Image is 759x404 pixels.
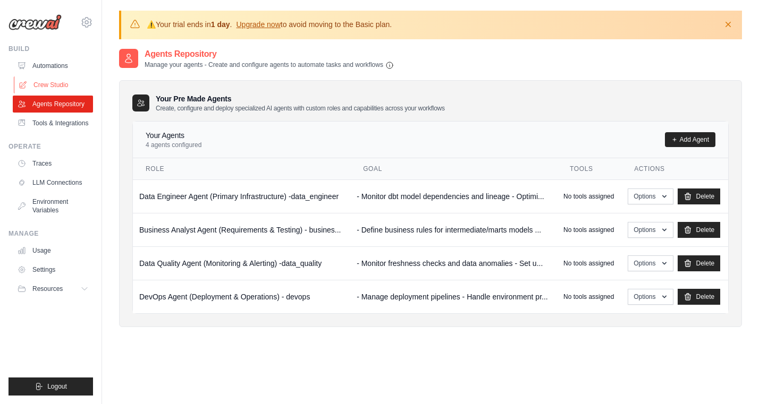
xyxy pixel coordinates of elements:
button: Resources [13,280,93,297]
span: Resources [32,285,63,293]
a: LLM Connections [13,174,93,191]
h2: Agents Repository [145,48,394,61]
td: Data Quality Agent (Monitoring & Alerting) -data_quality [133,246,350,280]
th: Goal [350,158,557,180]
p: Create, configure and deploy specialized AI agents with custom roles and capabilities across your... [156,104,445,113]
div: Operate [9,142,93,151]
p: No tools assigned [563,259,614,268]
th: Tools [557,158,621,180]
td: Data Engineer Agent (Primary Infrastructure) -data_engineer [133,179,350,213]
a: Delete [678,188,721,204]
a: Traces [13,155,93,172]
img: Logo [9,14,62,30]
a: Delete [678,289,721,305]
a: Automations [13,57,93,74]
div: Manage [9,229,93,238]
p: 4 agents configured [146,141,201,149]
h3: Your Pre Made Agents [156,93,445,113]
a: Environment Variables [13,193,93,219]
td: - Monitor freshness checks and data anomalies - Set u... [350,246,557,280]
a: Settings [13,261,93,278]
td: - Manage deployment pipelines - Handle environment pr... [350,280,557,313]
a: Crew Studio [14,76,94,93]
a: Tools & Integrations [13,115,93,132]
strong: 1 day [211,20,230,29]
button: Options [628,255,673,271]
button: Options [628,289,673,305]
p: Manage your agents - Create and configure agents to automate tasks and workflows [145,61,394,70]
button: Logout [9,377,93,396]
p: No tools assigned [563,226,614,234]
td: - Monitor dbt model dependencies and lineage - Optimi... [350,179,557,213]
p: No tools assigned [563,192,614,201]
strong: ⚠️ [147,20,156,29]
span: Logout [47,382,67,391]
th: Actions [621,158,728,180]
a: Add Agent [665,132,715,147]
td: Business Analyst Agent (Requirements & Testing) - busines... [133,213,350,246]
h4: Your Agents [146,130,201,141]
p: Your trial ends in . to avoid moving to the Basic plan. [147,19,392,30]
td: DevOps Agent (Deployment & Operations) - devops [133,280,350,313]
a: Agents Repository [13,96,93,113]
button: Options [628,222,673,238]
a: Usage [13,242,93,259]
a: Delete [678,255,721,271]
div: Build [9,45,93,53]
td: - Define business rules for intermediate/marts models ... [350,213,557,246]
p: No tools assigned [563,293,614,301]
button: Options [628,188,673,204]
th: Role [133,158,350,180]
a: Upgrade now [236,20,280,29]
a: Delete [678,222,721,238]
